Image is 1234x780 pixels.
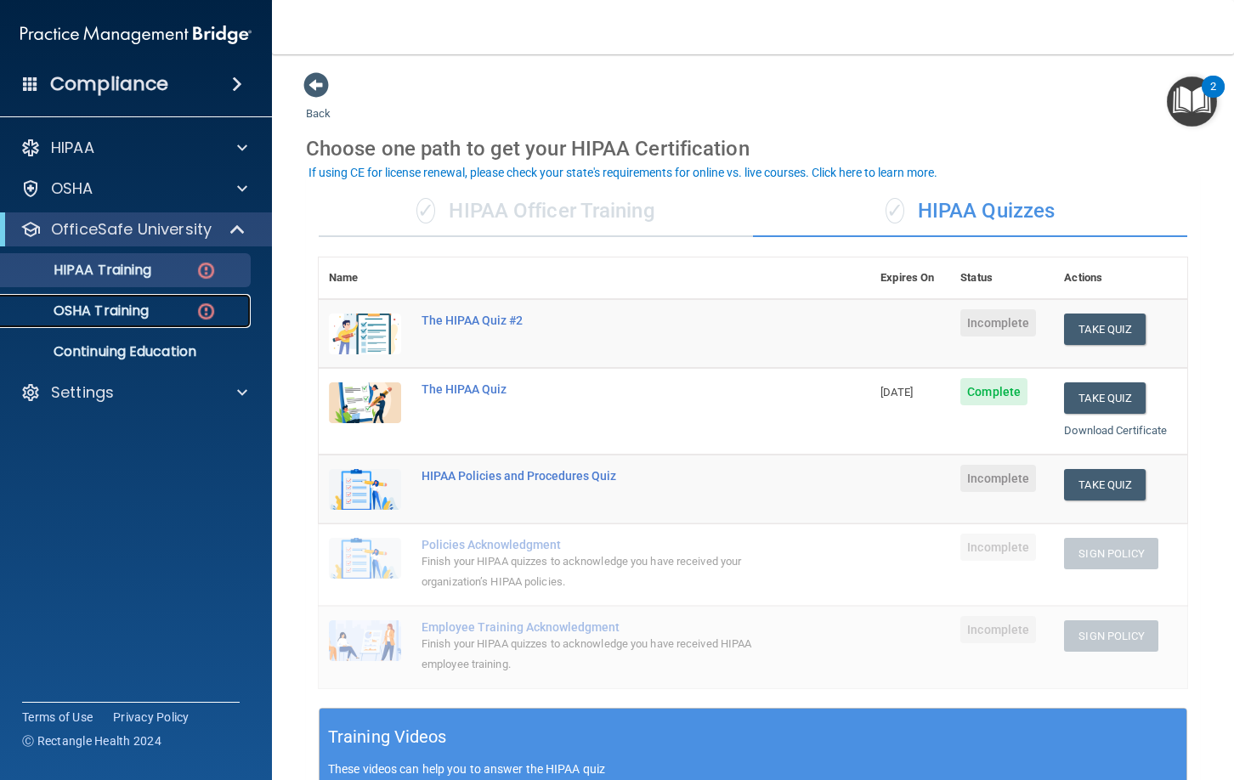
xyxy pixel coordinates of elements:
[422,382,785,396] div: The HIPAA Quiz
[306,164,940,181] button: If using CE for license renewal, please check your state's requirements for online vs. live cours...
[50,72,168,96] h4: Compliance
[1064,620,1158,652] button: Sign Policy
[113,709,190,726] a: Privacy Policy
[1210,87,1216,109] div: 2
[20,382,247,403] a: Settings
[195,301,217,322] img: danger-circle.6113f641.png
[960,465,1036,492] span: Incomplete
[1054,257,1187,299] th: Actions
[870,257,950,299] th: Expires On
[11,302,149,319] p: OSHA Training
[11,343,243,360] p: Continuing Education
[422,551,785,592] div: Finish your HIPAA quizzes to acknowledge you have received your organization’s HIPAA policies.
[51,138,94,158] p: HIPAA
[319,186,753,237] div: HIPAA Officer Training
[22,732,161,749] span: Ⓒ Rectangle Health 2024
[20,18,252,52] img: PMB logo
[20,219,246,240] a: OfficeSafe University
[195,260,217,281] img: danger-circle.6113f641.png
[22,709,93,726] a: Terms of Use
[1167,76,1217,127] button: Open Resource Center, 2 new notifications
[1149,663,1214,727] iframe: Drift Widget Chat Controller
[1064,314,1146,345] button: Take Quiz
[880,386,913,398] span: [DATE]
[960,616,1036,643] span: Incomplete
[416,198,435,223] span: ✓
[422,620,785,634] div: Employee Training Acknowledgment
[1064,538,1158,569] button: Sign Policy
[422,538,785,551] div: Policies Acknowledgment
[1064,382,1146,414] button: Take Quiz
[11,262,151,279] p: HIPAA Training
[950,257,1054,299] th: Status
[51,219,212,240] p: OfficeSafe University
[1064,469,1146,500] button: Take Quiz
[306,87,331,120] a: Back
[20,138,247,158] a: HIPAA
[308,167,937,178] div: If using CE for license renewal, please check your state's requirements for online vs. live cours...
[328,762,1178,776] p: These videos can help you to answer the HIPAA quiz
[886,198,904,223] span: ✓
[960,534,1036,561] span: Incomplete
[51,382,114,403] p: Settings
[960,378,1027,405] span: Complete
[319,257,411,299] th: Name
[422,314,785,327] div: The HIPAA Quiz #2
[422,634,785,675] div: Finish your HIPAA quizzes to acknowledge you have received HIPAA employee training.
[20,178,247,199] a: OSHA
[306,124,1200,173] div: Choose one path to get your HIPAA Certification
[328,722,447,752] h5: Training Videos
[1064,424,1167,437] a: Download Certificate
[960,309,1036,336] span: Incomplete
[51,178,93,199] p: OSHA
[753,186,1187,237] div: HIPAA Quizzes
[422,469,785,483] div: HIPAA Policies and Procedures Quiz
